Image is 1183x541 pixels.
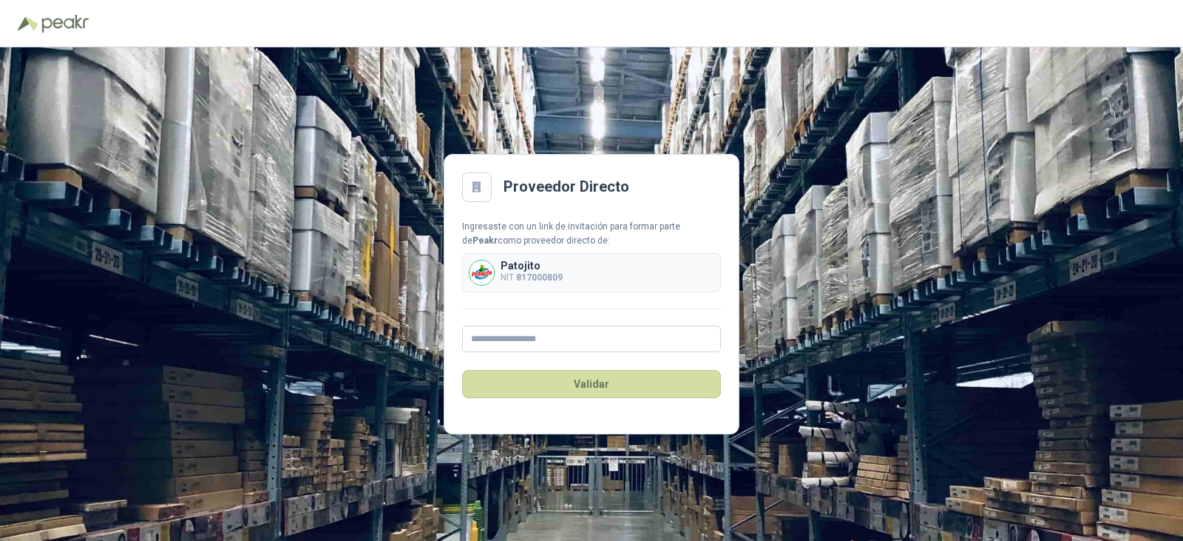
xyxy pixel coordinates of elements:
p: NIT [501,271,563,285]
b: 817000809 [516,272,563,283]
h2: Proveedor Directo [504,175,629,198]
img: Logo [18,16,38,31]
div: Ingresaste con un link de invitación para formar parte de como proveedor directo de: [462,220,721,248]
img: Peakr [41,15,89,33]
p: Patojito [501,261,563,271]
img: Company Logo [470,261,494,285]
b: Peakr [472,235,498,246]
button: Validar [462,370,721,398]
